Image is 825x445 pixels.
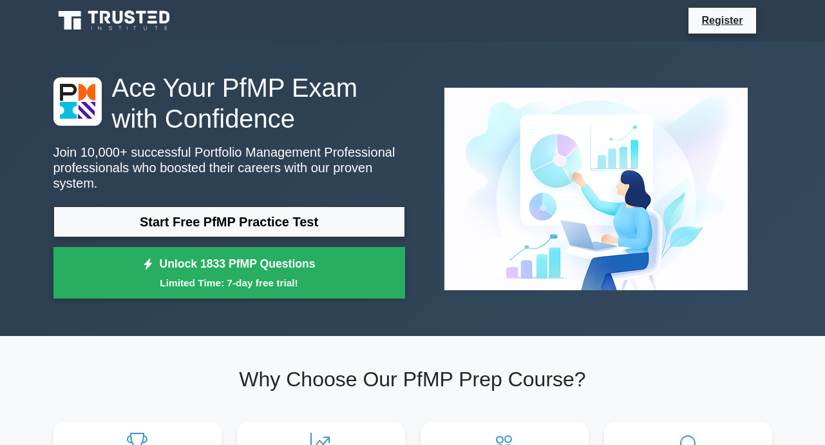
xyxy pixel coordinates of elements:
a: Register [694,12,750,28]
img: Portfolio Management Professional Preview [434,77,758,301]
a: Start Free PfMP Practice Test [53,206,405,237]
p: Join 10,000+ successful Portfolio Management Professional professionals who boosted their careers... [53,144,405,191]
h2: Why Choose Our PfMP Prep Course? [53,367,772,391]
small: Limited Time: 7-day free trial! [70,275,389,290]
h1: Ace Your PfMP Exam with Confidence [53,72,405,134]
a: Unlock 1833 PfMP QuestionsLimited Time: 7-day free trial! [53,247,405,299]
